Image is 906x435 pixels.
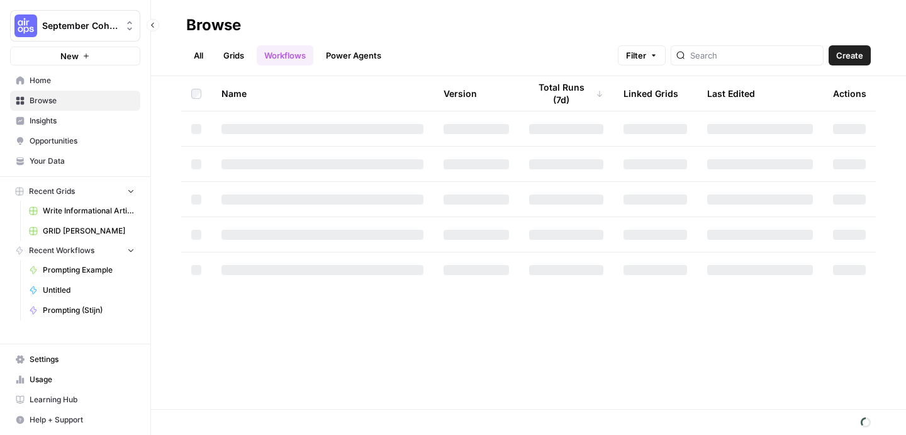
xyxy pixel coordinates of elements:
[30,95,135,106] span: Browse
[60,50,79,62] span: New
[43,225,135,237] span: GRID [PERSON_NAME]
[30,135,135,147] span: Opportunities
[690,49,818,62] input: Search
[829,45,871,65] button: Create
[10,349,140,370] a: Settings
[30,394,135,405] span: Learning Hub
[43,305,135,316] span: Prompting (Stijn)
[14,14,37,37] img: September Cohort Logo
[23,300,140,320] a: Prompting (Stijn)
[10,10,140,42] button: Workspace: September Cohort
[43,205,135,217] span: Write Informational Article
[529,76,603,111] div: Total Runs (7d)
[186,15,241,35] div: Browse
[23,221,140,241] a: GRID [PERSON_NAME]
[318,45,389,65] a: Power Agents
[10,71,140,91] a: Home
[23,201,140,221] a: Write Informational Article
[707,76,755,111] div: Last Edited
[29,186,75,197] span: Recent Grids
[221,76,423,111] div: Name
[10,370,140,390] a: Usage
[43,285,135,296] span: Untitled
[43,264,135,276] span: Prompting Example
[618,45,666,65] button: Filter
[626,49,646,62] span: Filter
[42,20,118,32] span: September Cohort
[257,45,313,65] a: Workflows
[10,151,140,171] a: Your Data
[10,241,140,260] button: Recent Workflows
[10,111,140,131] a: Insights
[833,76,866,111] div: Actions
[30,354,135,365] span: Settings
[30,115,135,127] span: Insights
[10,91,140,111] a: Browse
[30,155,135,167] span: Your Data
[30,414,135,426] span: Help + Support
[216,45,252,65] a: Grids
[624,76,678,111] div: Linked Grids
[29,245,94,256] span: Recent Workflows
[10,182,140,201] button: Recent Grids
[444,76,477,111] div: Version
[186,45,211,65] a: All
[30,374,135,385] span: Usage
[30,75,135,86] span: Home
[10,131,140,151] a: Opportunities
[836,49,863,62] span: Create
[23,260,140,280] a: Prompting Example
[10,410,140,430] button: Help + Support
[23,280,140,300] a: Untitled
[10,390,140,410] a: Learning Hub
[10,47,140,65] button: New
